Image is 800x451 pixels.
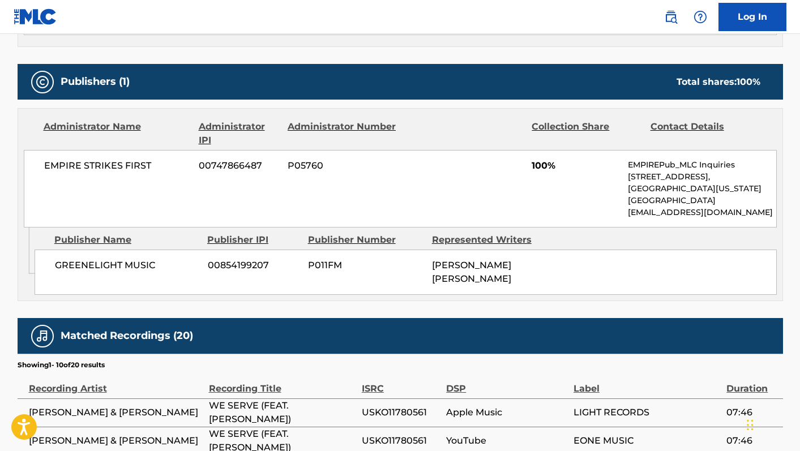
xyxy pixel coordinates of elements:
span: LIGHT RECORDS [574,406,721,419]
span: USKO11780561 [362,434,440,448]
div: Publisher IPI [207,233,300,247]
p: [STREET_ADDRESS], [628,171,776,183]
span: [PERSON_NAME] [PERSON_NAME] [432,260,511,284]
div: Publisher Number [308,233,423,247]
span: P05760 [288,159,397,173]
span: USKO11780561 [362,406,440,419]
div: Administrator Number [288,120,397,147]
img: help [694,10,707,24]
img: MLC Logo [14,8,57,25]
h5: Publishers (1) [61,75,130,88]
div: Collection Share [532,120,641,147]
img: Publishers [36,75,49,89]
span: 100 % [737,76,760,87]
span: P011FM [308,259,423,272]
p: EMPIREPub_MLC Inquiries [628,159,776,171]
div: Recording Title [209,370,356,396]
span: GREENELIGHT MUSIC [55,259,199,272]
p: [GEOGRAPHIC_DATA] [628,195,776,207]
div: Recording Artist [29,370,203,396]
div: Duration [726,370,777,396]
div: Administrator IPI [199,120,279,147]
a: Public Search [660,6,682,28]
div: DSP [446,370,568,396]
img: Matched Recordings [36,329,49,343]
span: WE SERVE (FEAT. [PERSON_NAME]) [209,399,356,426]
a: Log In [718,3,786,31]
div: Contact Details [651,120,760,147]
span: EONE MUSIC [574,434,721,448]
div: Label [574,370,721,396]
span: EMPIRE STRIKES FIRST [44,159,191,173]
span: [PERSON_NAME] & [PERSON_NAME] [29,406,203,419]
span: 00747866487 [199,159,279,173]
p: [GEOGRAPHIC_DATA][US_STATE] [628,183,776,195]
span: YouTube [446,434,568,448]
span: [PERSON_NAME] & [PERSON_NAME] [29,434,203,448]
span: 07:46 [726,406,777,419]
div: Drag [747,408,754,442]
span: 07:46 [726,434,777,448]
div: Total shares: [677,75,760,89]
h5: Matched Recordings (20) [61,329,193,342]
span: Apple Music [446,406,568,419]
p: [EMAIL_ADDRESS][DOMAIN_NAME] [628,207,776,218]
iframe: Chat Widget [743,397,800,451]
div: Help [689,6,712,28]
div: Administrator Name [44,120,190,147]
div: Publisher Name [54,233,199,247]
span: 100% [532,159,619,173]
div: ISRC [362,370,440,396]
div: Represented Writers [432,233,547,247]
img: search [664,10,678,24]
span: 00854199207 [208,259,300,272]
p: Showing 1 - 10 of 20 results [18,360,105,370]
